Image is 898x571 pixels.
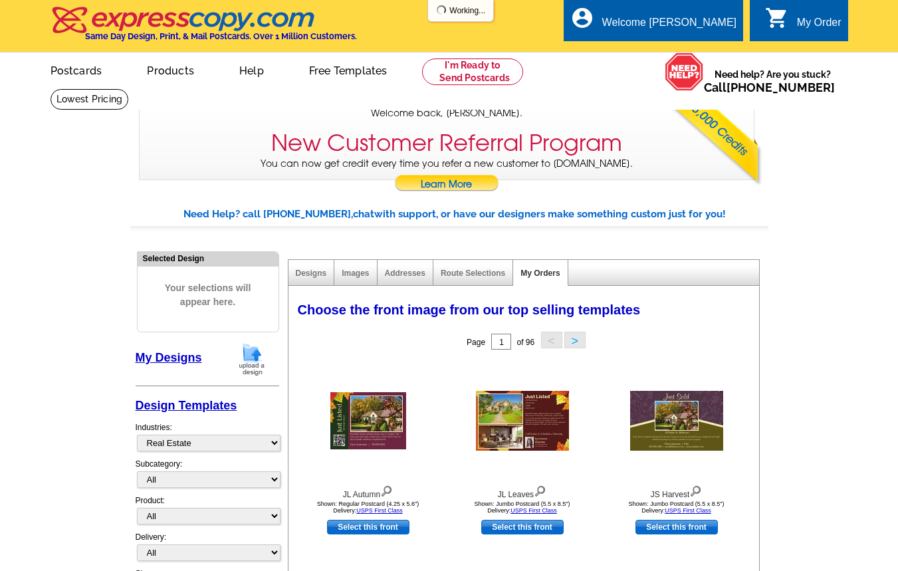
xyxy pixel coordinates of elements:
div: JS Harvest [604,483,750,501]
img: JS Harvest [630,391,723,451]
img: JL Autumn [330,392,406,449]
a: Postcards [29,54,124,85]
h4: Same Day Design, Print, & Mail Postcards. Over 1 Million Customers. [85,31,357,41]
div: Shown: Regular Postcard (4.25 x 5.6") Delivery: [295,501,441,514]
div: JL Autumn [295,483,441,501]
span: Choose the front image from our top selling templates [298,302,641,317]
span: chat [353,208,374,220]
a: Free Templates [288,54,409,85]
h3: New Customer Referral Program [271,130,622,157]
img: view design details [689,483,702,497]
div: Product: [136,495,279,531]
span: Your selections will appear here. [148,268,269,322]
img: view design details [534,483,546,497]
img: loading... [436,5,447,15]
a: shopping_cart My Order [765,15,842,31]
img: JL Leaves [476,391,569,451]
span: Page [467,338,485,347]
a: Images [342,269,369,278]
i: shopping_cart [765,6,789,30]
a: USPS First Class [356,507,403,514]
div: Shown: Jumbo Postcard (5.5 x 8.5") Delivery: [604,501,750,514]
a: Same Day Design, Print, & Mail Postcards. Over 1 Million Customers. [51,16,357,41]
span: Need help? Are you stuck? [704,68,842,94]
a: Designs [296,269,327,278]
a: use this design [635,520,718,534]
a: Help [218,54,285,85]
img: upload-design [235,342,269,376]
span: Welcome back, [PERSON_NAME]. [371,106,522,120]
div: JL Leaves [449,483,596,501]
div: Delivery: [136,531,279,568]
span: of 96 [516,338,534,347]
button: > [564,332,586,348]
a: Route Selections [441,269,505,278]
a: [PHONE_NUMBER] [727,80,835,94]
div: Industries: [136,415,279,458]
a: Design Templates [136,399,237,412]
div: Selected Design [138,252,279,265]
i: account_circle [570,6,594,30]
a: My Orders [520,269,560,278]
a: USPS First Class [665,507,711,514]
a: Addresses [385,269,425,278]
img: view design details [380,483,393,497]
div: Subcategory: [136,458,279,495]
a: USPS First Class [510,507,557,514]
span: Call [704,80,835,94]
a: use this design [481,520,564,534]
img: help [665,53,704,91]
button: < [541,332,562,348]
p: You can now get credit every time you refer a new customer to [DOMAIN_NAME]. [140,157,754,195]
div: Shown: Jumbo Postcard (5.5 x 8.5") Delivery: [449,501,596,514]
a: use this design [327,520,409,534]
a: My Designs [136,351,202,364]
div: Welcome [PERSON_NAME] [602,17,736,35]
a: Learn More [394,175,499,195]
a: Products [126,54,215,85]
div: My Order [797,17,842,35]
div: Need Help? call [PHONE_NUMBER], with support, or have our designers make something custom just fo... [183,207,768,222]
